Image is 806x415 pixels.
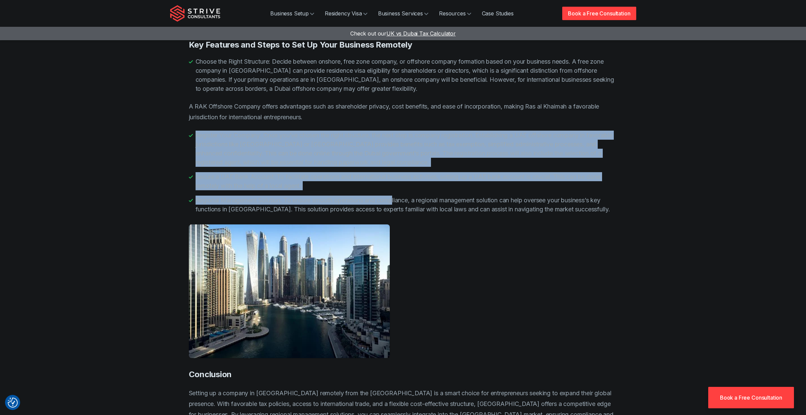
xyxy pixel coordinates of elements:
h3: Key Features and Steps to Set Up Your Business Remotely [189,39,617,50]
li: Secure a UAE Bank Account: To facilitate operations and international business activities, settin... [189,172,617,190]
a: Business Services [373,7,434,20]
p: A RAK Offshore Company offers advantages such as shareholder privacy, cost benefits, and ease of ... [189,101,617,123]
img: Revisit consent button [8,398,18,408]
a: Business Setup [265,7,319,20]
a: Residency Visa [319,7,373,20]
h3: Conclusion [189,369,617,380]
a: Resources [434,7,477,20]
li: Register Your Company: Once you’ve chosen the right structure, the next step is company registrat... [189,131,617,167]
a: Case Studies [477,7,519,20]
a: Check out ourUK vs Dubai Tax Calculator [350,30,456,37]
a: Book a Free Consultation [708,387,794,408]
span: UK vs Dubai Tax Calculator [386,30,456,37]
li: Regional Management Solution: To ensure smooth operations and compliance, a regional management s... [189,196,617,214]
a: Book a Free Consultation [562,7,636,20]
img: dubai offshore company [189,224,390,358]
li: Choose the Right Structure: Decide between onshore, free zone company, or offshore company format... [189,57,617,93]
img: Strive Consultants [170,5,220,22]
button: Consent Preferences [8,398,18,408]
